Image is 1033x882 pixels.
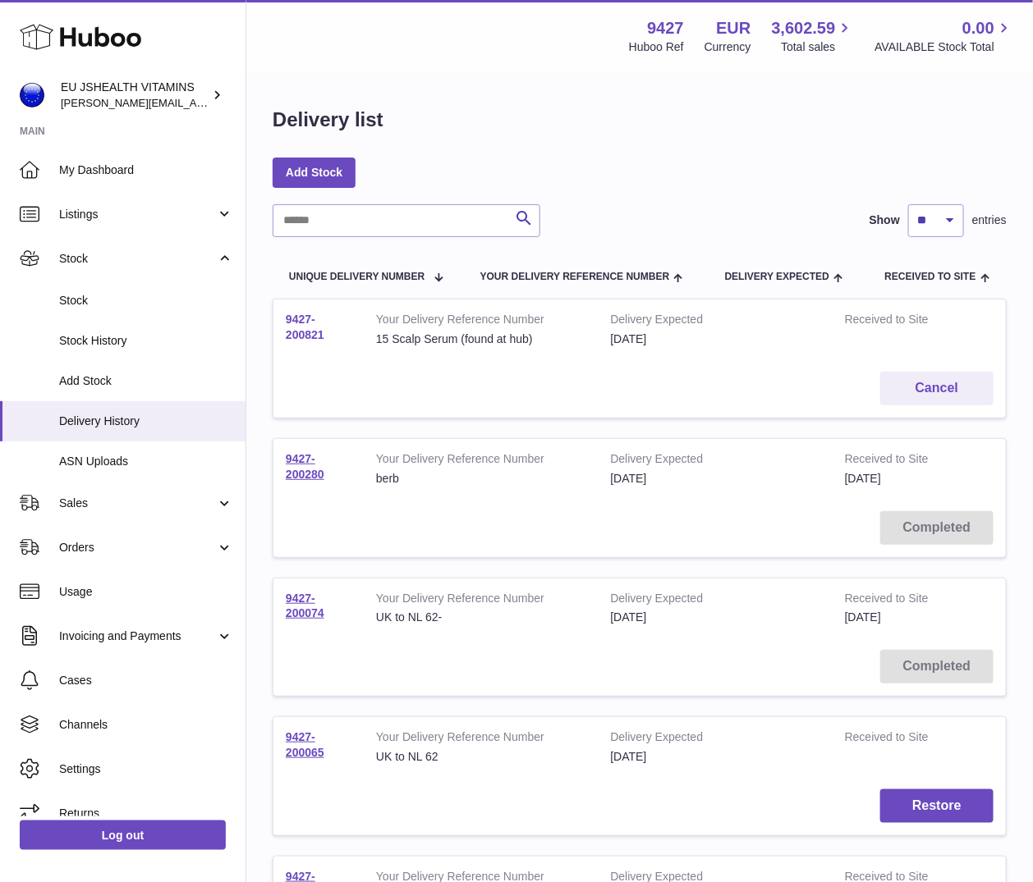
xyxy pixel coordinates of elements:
[870,213,900,228] label: Show
[772,17,836,39] span: 3,602.59
[59,673,233,688] span: Cases
[610,451,820,471] strong: Delivery Expected
[59,373,233,389] span: Add Stock
[962,17,994,39] span: 0.00
[59,414,233,429] span: Delivery History
[972,213,1007,228] span: entries
[61,80,209,111] div: EU JSHEALTH VITAMINS
[59,207,216,222] span: Listings
[845,451,953,471] strong: Received to Site
[716,17,751,39] strong: EUR
[273,158,356,187] a: Add Stock
[286,452,324,481] a: 9427-200280
[610,312,820,331] strong: Delivery Expected
[610,749,820,765] div: [DATE]
[885,272,976,282] span: Received to Site
[880,372,994,405] button: Cancel
[59,806,233,821] span: Returns
[376,749,585,765] div: UK to NL 62
[273,107,383,133] h1: Delivery list
[772,17,855,55] a: 3,602.59 Total sales
[59,628,216,644] span: Invoicing and Payments
[20,820,226,850] a: Log out
[647,17,684,39] strong: 9427
[376,312,585,331] strong: Your Delivery Reference Number
[59,761,233,777] span: Settings
[376,471,585,487] div: berb
[59,584,233,600] span: Usage
[480,272,670,282] span: Your Delivery Reference Number
[286,313,324,341] a: 9427-200821
[610,591,820,610] strong: Delivery Expected
[61,96,329,109] span: [PERSON_NAME][EMAIL_ADDRESS][DOMAIN_NAME]
[875,39,1013,55] span: AVAILABLE Stock Total
[845,591,953,610] strong: Received to Site
[376,729,585,749] strong: Your Delivery Reference Number
[610,471,820,487] div: [DATE]
[845,729,953,749] strong: Received to Site
[376,591,585,610] strong: Your Delivery Reference Number
[59,717,233,733] span: Channels
[781,39,854,55] span: Total sales
[629,39,684,55] div: Huboo Ref
[376,331,585,347] div: 15 Scalp Serum (found at hub)
[59,251,216,267] span: Stock
[59,496,216,511] span: Sales
[289,272,425,282] span: Unique Delivery Number
[376,610,585,625] div: UK to NL 62-
[376,451,585,471] strong: Your Delivery Reference Number
[705,39,751,55] div: Currency
[59,333,233,349] span: Stock History
[59,454,233,469] span: ASN Uploads
[59,293,233,308] span: Stock
[59,540,216,555] span: Orders
[725,272,829,282] span: Delivery Expected
[20,83,44,107] img: laura@jessicasepel.com
[845,472,881,485] span: [DATE]
[286,730,324,759] a: 9427-200065
[610,610,820,625] div: [DATE]
[610,331,820,347] div: [DATE]
[875,17,1013,55] a: 0.00 AVAILABLE Stock Total
[845,610,881,624] span: [DATE]
[286,592,324,620] a: 9427-200074
[610,729,820,749] strong: Delivery Expected
[845,312,953,331] strong: Received to Site
[59,162,233,178] span: My Dashboard
[880,789,994,823] button: Restore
